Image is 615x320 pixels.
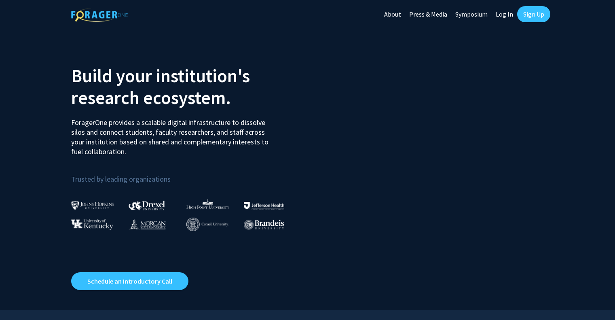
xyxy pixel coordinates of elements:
[244,220,284,230] img: Brandeis University
[517,6,550,22] a: Sign Up
[129,201,165,210] img: Drexel University
[71,272,188,290] a: Opens in a new tab
[71,201,114,210] img: Johns Hopkins University
[186,218,228,231] img: Cornell University
[71,112,274,157] p: ForagerOne provides a scalable digital infrastructure to dissolve silos and connect students, fac...
[71,163,302,185] p: Trusted by leading organizations
[129,219,166,229] img: Morgan State University
[71,8,128,22] img: ForagerOne Logo
[71,65,302,108] h2: Build your institution's research ecosystem.
[71,219,113,230] img: University of Kentucky
[186,199,229,209] img: High Point University
[244,202,284,210] img: Thomas Jefferson University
